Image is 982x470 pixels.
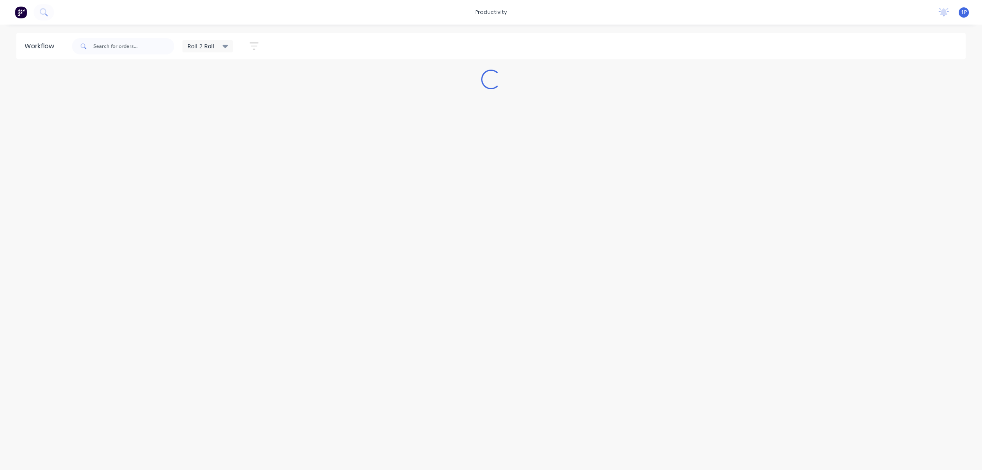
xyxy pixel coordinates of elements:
[93,38,174,54] input: Search for orders...
[15,6,27,18] img: Factory
[961,9,967,16] span: 1P
[25,41,58,51] div: Workflow
[471,6,511,18] div: productivity
[187,42,214,50] span: Roll 2 Roll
